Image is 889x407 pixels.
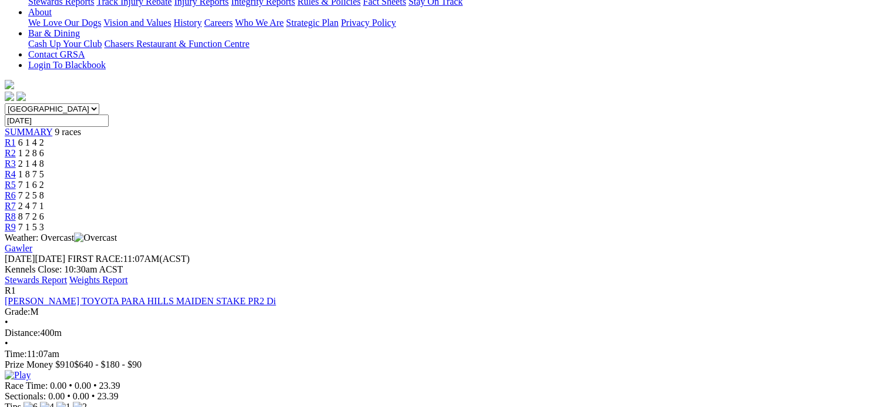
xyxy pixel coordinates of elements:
[5,349,884,359] div: 11:07am
[5,296,276,306] a: [PERSON_NAME] TOYOTA PARA HILLS MAIDEN STAKE PR2 Di
[69,381,72,391] span: •
[5,264,884,275] div: Kennels Close: 10:30am ACST
[5,222,16,232] a: R9
[28,39,884,49] div: Bar & Dining
[286,18,338,28] a: Strategic Plan
[18,211,44,221] span: 8 7 2 6
[18,222,44,232] span: 7 1 5 3
[28,39,102,49] a: Cash Up Your Club
[28,18,884,28] div: About
[5,115,109,127] input: Select date
[5,338,8,348] span: •
[173,18,202,28] a: History
[18,190,44,200] span: 7 2 5 8
[5,275,67,285] a: Stewards Report
[18,148,44,158] span: 1 2 8 6
[55,127,81,137] span: 9 races
[18,137,44,147] span: 6 1 4 2
[74,233,117,243] img: Overcast
[5,254,35,264] span: [DATE]
[73,391,89,401] span: 0.00
[104,39,249,49] a: Chasers Restaurant & Function Centre
[99,381,120,391] span: 23.39
[5,307,884,317] div: M
[5,137,16,147] a: R1
[103,18,171,28] a: Vision and Values
[28,49,85,59] a: Contact GRSA
[5,211,16,221] a: R8
[28,7,52,17] a: About
[75,381,91,391] span: 0.00
[5,349,27,359] span: Time:
[5,190,16,200] a: R6
[93,381,97,391] span: •
[18,180,44,190] span: 7 1 6 2
[5,80,14,89] img: logo-grsa-white.png
[48,391,65,401] span: 0.00
[5,233,117,243] span: Weather: Overcast
[16,92,26,101] img: twitter.svg
[5,159,16,169] a: R3
[5,370,31,381] img: Play
[74,359,142,369] span: $640 - $180 - $90
[5,285,16,295] span: R1
[5,169,16,179] a: R4
[18,169,44,179] span: 1 8 7 5
[5,148,16,158] a: R2
[5,180,16,190] a: R5
[5,243,32,253] a: Gawler
[5,317,8,327] span: •
[204,18,233,28] a: Careers
[68,254,190,264] span: 11:07AM(ACST)
[5,307,31,317] span: Grade:
[69,275,128,285] a: Weights Report
[5,92,14,101] img: facebook.svg
[97,391,118,401] span: 23.39
[92,391,95,401] span: •
[18,159,44,169] span: 2 1 4 8
[5,391,46,401] span: Sectionals:
[5,381,48,391] span: Race Time:
[5,328,884,338] div: 400m
[341,18,396,28] a: Privacy Policy
[235,18,284,28] a: Who We Are
[28,28,80,38] a: Bar & Dining
[5,328,40,338] span: Distance:
[28,60,106,70] a: Login To Blackbook
[5,127,52,137] a: SUMMARY
[28,18,101,28] a: We Love Our Dogs
[18,201,44,211] span: 2 4 7 1
[5,359,884,370] div: Prize Money $910
[50,381,66,391] span: 0.00
[5,254,65,264] span: [DATE]
[67,391,71,401] span: •
[68,254,123,264] span: FIRST RACE:
[5,201,16,211] a: R7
